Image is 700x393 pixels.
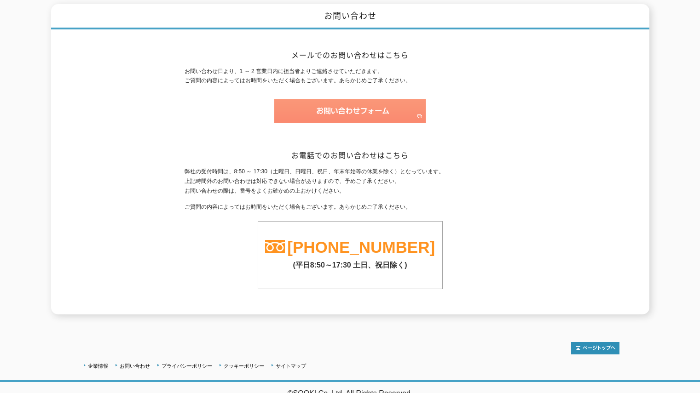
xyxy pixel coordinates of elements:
[185,50,516,60] h2: メールでのお問い合わせはこちら
[162,363,212,369] a: プライバシーポリシー
[571,342,619,354] img: トップページへ
[88,363,108,369] a: 企業情報
[274,114,426,121] a: お問い合わせフォーム
[276,363,306,369] a: サイトマップ
[258,256,442,270] p: (平日8:50～17:30 土日、祝日除く)
[120,363,150,369] a: お問い合わせ
[185,150,516,160] h2: お電話でのお問い合わせはこちら
[274,99,426,123] img: お問い合わせフォーム
[185,167,516,195] p: 弊社の受付時間は、8:50 ～ 17:30（土曜日、日曜日、祝日、年末年始等の休業を除く）となっています。 上記時間外のお問い合わせは対応できない場合がありますので、予めご了承ください。 お問い...
[185,202,516,212] p: ご質問の内容によってはお時間をいただく場合もございます。あらかじめご了承ください。
[51,4,649,29] h1: お問い合わせ
[224,363,264,369] a: クッキーポリシー
[185,67,516,86] p: お問い合わせ日より、1 ～ 2 営業日内に担当者よりご連絡させていただきます。 ご質問の内容によってはお時間をいただく場合もございます。あらかじめご了承ください。
[287,238,435,256] a: [PHONE_NUMBER]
